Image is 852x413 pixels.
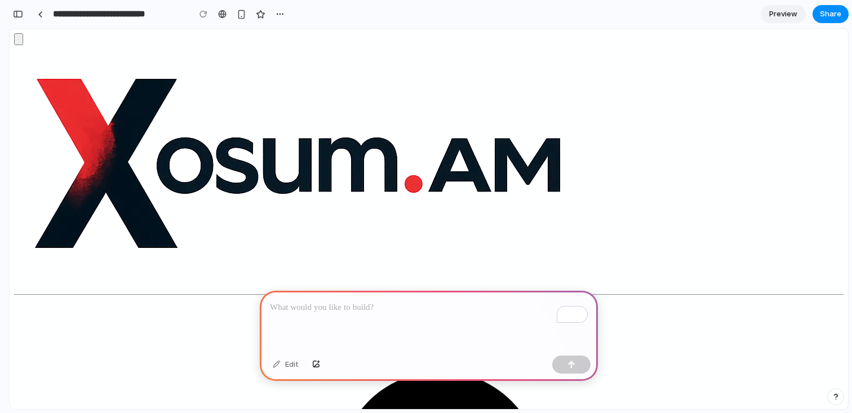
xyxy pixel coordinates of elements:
a: Preview [761,5,806,23]
button: Share [813,5,849,23]
img: Xosum.AM Logo [5,16,582,259]
span: Share [820,8,841,20]
button: open drawer [5,5,14,16]
span: Preview [769,8,797,20]
div: To enrich screen reader interactions, please activate Accessibility in Grammarly extension settings [260,291,598,351]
